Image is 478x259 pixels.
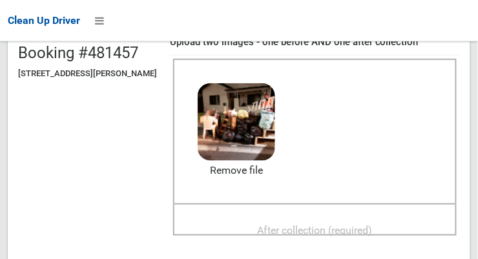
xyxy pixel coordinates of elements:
[170,37,460,48] h4: Upload two images - one before AND one after collection
[18,69,157,78] h5: [STREET_ADDRESS][PERSON_NAME]
[258,224,373,236] span: After collection (required)
[198,161,275,180] a: Remove file
[8,14,80,26] span: Clean Up Driver
[8,11,80,30] a: Clean Up Driver
[18,45,157,61] h2: Booking #481457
